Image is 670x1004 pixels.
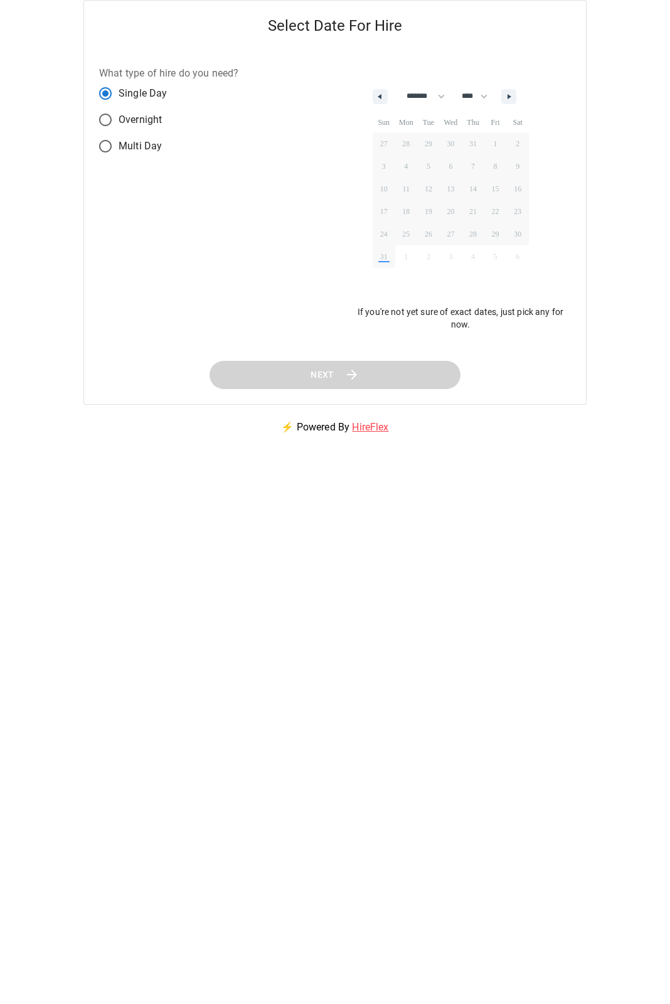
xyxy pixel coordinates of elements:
[484,155,507,178] button: 8
[494,132,497,155] span: 1
[266,405,403,450] p: ⚡ Powered By
[417,200,440,223] button: 19
[492,223,499,245] span: 29
[380,200,388,223] span: 17
[404,155,408,178] span: 4
[99,66,239,80] label: What type of hire do you need?
[462,155,484,178] button: 7
[119,112,162,127] span: Overnight
[352,421,388,433] a: HireFlex
[516,155,519,178] span: 9
[469,223,477,245] span: 28
[373,112,395,132] span: Sun
[449,155,452,178] span: 6
[494,155,497,178] span: 8
[440,223,462,245] button: 27
[462,223,484,245] button: 28
[440,178,462,200] button: 13
[350,306,571,331] p: If you're not yet sure of exact dates, just pick any for now.
[506,178,529,200] button: 16
[119,139,162,154] span: Multi Day
[402,223,410,245] span: 25
[447,223,454,245] span: 27
[395,112,418,132] span: Mon
[506,155,529,178] button: 9
[380,245,388,268] span: 31
[395,223,418,245] button: 25
[471,155,475,178] span: 7
[417,112,440,132] span: Tue
[403,178,410,200] span: 11
[484,132,507,155] button: 1
[447,178,454,200] span: 13
[425,178,432,200] span: 12
[514,200,521,223] span: 23
[462,178,484,200] button: 14
[484,112,507,132] span: Fri
[380,178,388,200] span: 10
[469,200,477,223] span: 21
[440,155,462,178] button: 6
[447,200,454,223] span: 20
[84,1,586,51] h5: Select Date For Hire
[417,178,440,200] button: 12
[119,86,167,101] span: Single Day
[484,200,507,223] button: 22
[395,200,418,223] button: 18
[417,223,440,245] button: 26
[492,200,499,223] span: 22
[462,200,484,223] button: 21
[427,155,430,178] span: 5
[440,112,462,132] span: Wed
[469,178,477,200] span: 14
[210,361,460,389] button: Next
[484,178,507,200] button: 15
[417,155,440,178] button: 5
[492,178,499,200] span: 15
[514,178,521,200] span: 16
[373,178,395,200] button: 10
[506,223,529,245] button: 30
[440,200,462,223] button: 20
[311,367,334,383] span: Next
[395,155,418,178] button: 4
[484,223,507,245] button: 29
[380,223,388,245] span: 24
[373,155,395,178] button: 3
[402,200,410,223] span: 18
[373,200,395,223] button: 17
[425,200,432,223] span: 19
[425,223,432,245] span: 26
[506,200,529,223] button: 23
[382,155,386,178] span: 3
[514,223,521,245] span: 30
[506,132,529,155] button: 2
[462,112,484,132] span: Thu
[506,112,529,132] span: Sat
[373,223,395,245] button: 24
[395,178,418,200] button: 11
[373,245,395,268] button: 31
[516,132,519,155] span: 2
